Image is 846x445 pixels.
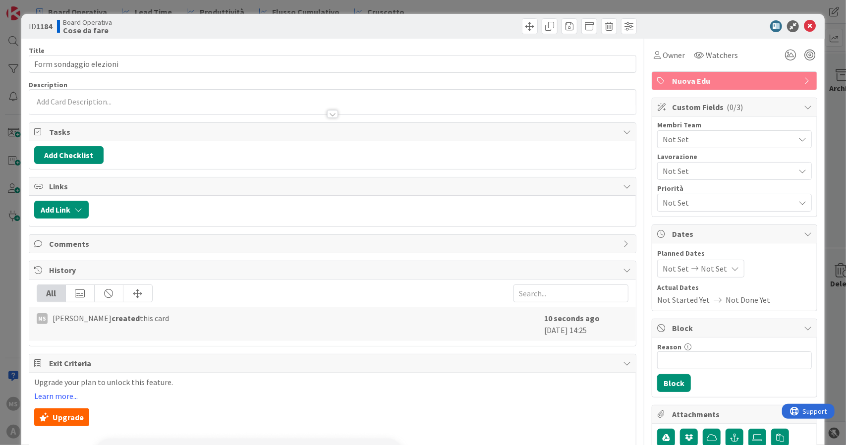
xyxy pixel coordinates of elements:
b: created [112,313,140,323]
span: Exit Criteria [49,357,619,369]
input: Search... [513,284,628,302]
button: Upgrade [34,408,89,426]
button: Add Link [34,201,89,219]
span: Not Set [701,263,727,275]
span: ID [29,20,52,32]
label: Title [29,46,45,55]
div: [DATE] 14:25 [544,312,628,336]
div: MS [37,313,48,324]
div: All [37,285,66,302]
div: Priorità [657,185,812,192]
span: Not Set [663,133,794,145]
span: Tasks [49,126,619,138]
b: 10 seconds ago [544,313,600,323]
span: Not Set [663,164,790,178]
span: Owner [663,49,685,61]
span: History [49,264,619,276]
div: Lavorazione [657,153,812,160]
span: Description [29,80,67,89]
div: Upgrade your plan to unlock this feature. [34,378,631,426]
span: Board Operativa [63,18,112,26]
span: Actual Dates [657,282,812,293]
span: ( 0/3 ) [727,102,743,112]
span: Attachments [672,408,799,420]
span: Nuova Edu [672,75,799,87]
span: Block [672,322,799,334]
span: [PERSON_NAME] this card [53,312,169,324]
span: Dates [672,228,799,240]
span: Comments [49,238,619,250]
button: Add Checklist [34,146,104,164]
span: Watchers [706,49,738,61]
span: Links [49,180,619,192]
span: Support [21,1,45,13]
button: Block [657,374,691,392]
span: Not Set [663,197,794,209]
input: type card name here... [29,55,637,73]
div: Membri Team [657,121,812,128]
a: Learn more... [34,391,78,400]
span: Not Set [663,263,689,275]
b: Cose da fare [63,26,112,34]
b: 1184 [36,21,52,31]
span: Planned Dates [657,248,812,259]
span: Custom Fields [672,101,799,113]
label: Reason [657,342,681,351]
span: Not Started Yet [657,294,710,306]
span: Not Done Yet [726,294,770,306]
